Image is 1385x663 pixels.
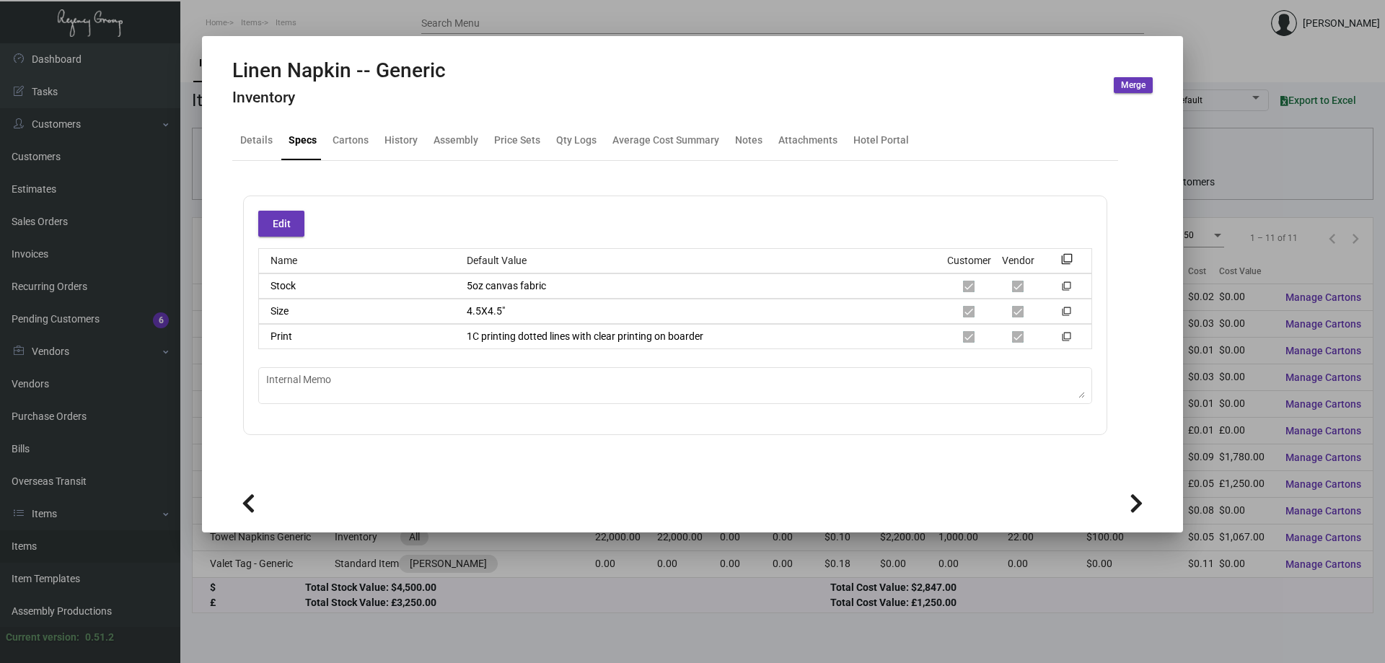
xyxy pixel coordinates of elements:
[778,133,837,148] div: Attachments
[853,133,909,148] div: Hotel Portal
[258,211,304,237] button: Edit
[494,133,540,148] div: Price Sets
[434,133,478,148] div: Assembly
[259,253,455,268] div: Name
[384,133,418,148] div: History
[1062,284,1071,294] mat-icon: filter_none
[1002,253,1034,268] div: Vendor
[1061,258,1073,269] mat-icon: filter_none
[947,253,991,268] div: Customer
[1114,77,1153,93] button: Merge
[232,89,446,107] h4: Inventory
[556,133,597,148] div: Qty Logs
[612,133,719,148] div: Average Cost Summary
[85,630,114,645] div: 0.51.2
[232,58,446,83] h2: Linen Napkin -- Generic
[6,630,79,645] div: Current version:
[1062,309,1071,319] mat-icon: filter_none
[273,218,291,229] span: Edit
[1121,79,1146,92] span: Merge
[289,133,317,148] div: Specs
[1062,335,1071,344] mat-icon: filter_none
[333,133,369,148] div: Cartons
[240,133,273,148] div: Details
[735,133,762,148] div: Notes
[455,253,945,268] div: Default Value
